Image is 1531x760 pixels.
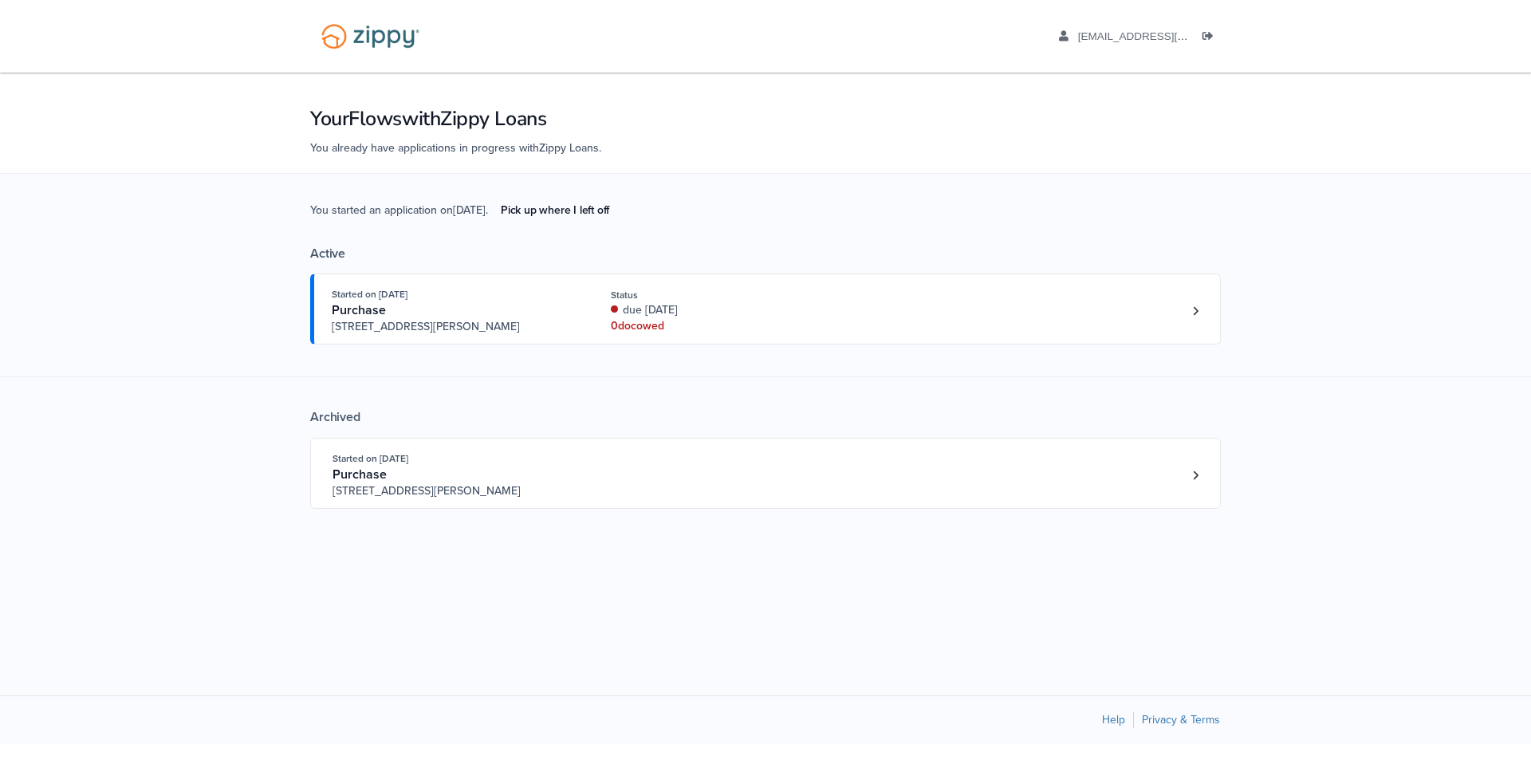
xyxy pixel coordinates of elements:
h1: Your Flows with Zippy Loans [310,105,1221,132]
span: aaboley88@icloud.com [1078,30,1261,42]
a: Open loan 4228033 [310,274,1221,345]
img: Logo [311,16,430,57]
a: Log out [1202,30,1220,46]
span: Started on [DATE] [332,289,407,300]
a: Privacy & Terms [1142,713,1220,727]
span: Started on [DATE] [333,453,408,464]
span: Purchase [332,302,386,318]
span: You already have applications in progress with Zippy Loans . [310,141,601,155]
a: Help [1102,713,1125,727]
span: You started an application on [DATE] . [310,202,622,246]
div: Archived [310,409,1221,425]
a: Open loan 3802615 [310,438,1221,509]
div: 0 doc owed [611,318,824,334]
a: Pick up where I left off [488,197,622,223]
span: [STREET_ADDRESS][PERSON_NAME] [332,319,575,335]
a: edit profile [1059,30,1261,46]
a: Loan number 4228033 [1183,299,1207,323]
div: Active [310,246,1221,262]
span: Purchase [333,467,387,482]
a: Loan number 3802615 [1183,463,1207,487]
div: Status [611,288,824,302]
div: due [DATE] [611,302,824,318]
span: [STREET_ADDRESS][PERSON_NAME] [333,483,576,499]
